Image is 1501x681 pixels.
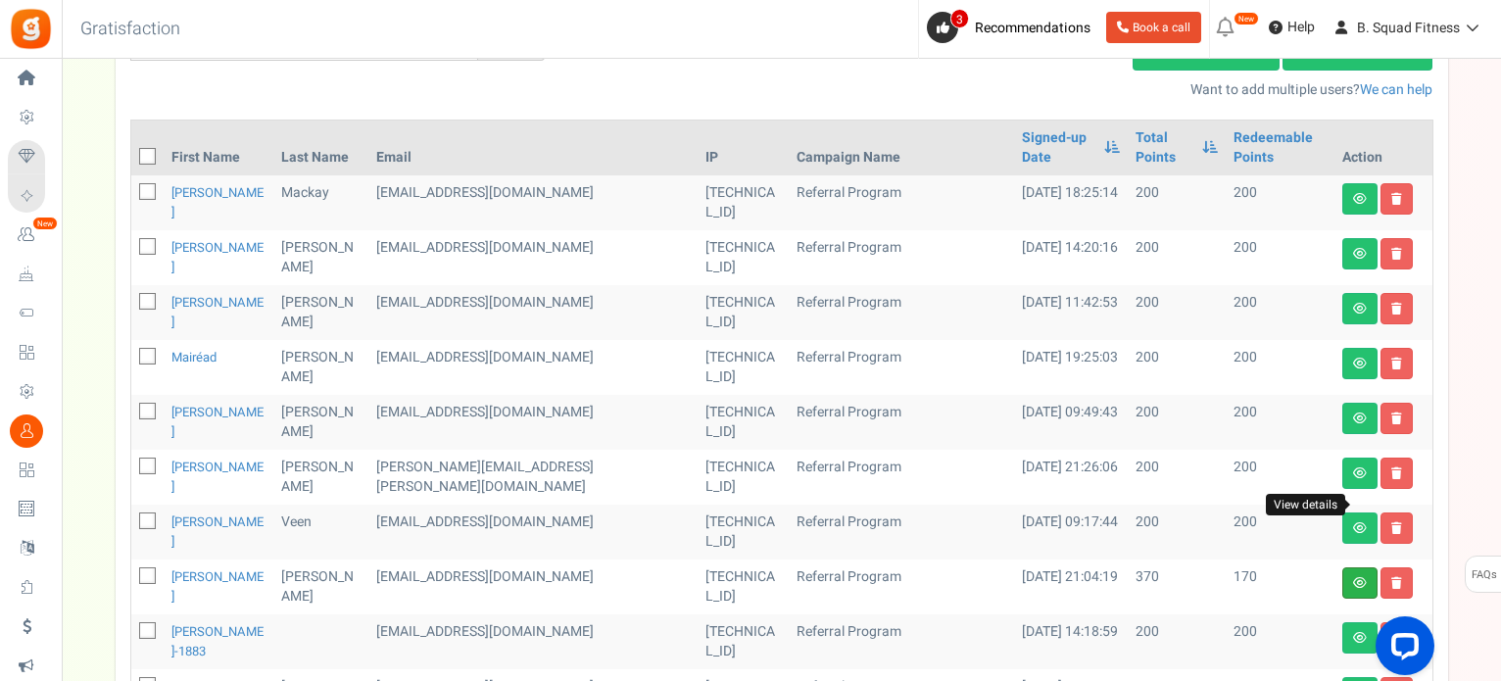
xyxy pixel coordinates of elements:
[8,219,53,252] a: New
[171,183,264,221] a: [PERSON_NAME]
[789,121,1014,175] th: Campaign Name
[1234,128,1326,168] a: Redeemable Points
[171,348,217,366] a: Mairéad
[1014,285,1128,340] td: [DATE] 11:42:53
[1391,358,1402,369] i: Delete user
[1128,559,1226,614] td: 370
[171,622,264,660] a: [PERSON_NAME]-1883
[1128,395,1226,450] td: 200
[1353,522,1367,534] i: View details
[273,395,368,450] td: [PERSON_NAME]
[1022,128,1094,168] a: Signed-up Date
[59,10,202,49] h3: Gratisfaction
[789,230,1014,285] td: Referral Program
[171,293,264,331] a: [PERSON_NAME]
[1128,285,1226,340] td: 200
[1261,12,1323,43] a: Help
[1391,303,1402,315] i: Delete user
[1391,522,1402,534] i: Delete user
[1391,413,1402,424] i: Delete user
[789,285,1014,340] td: Referral Program
[1353,303,1367,315] i: View details
[368,340,698,395] td: [EMAIL_ADDRESS][DOMAIN_NAME]
[32,217,58,230] em: New
[698,559,789,614] td: [TECHNICAL_ID]
[368,559,698,614] td: customer
[1014,505,1128,559] td: [DATE] 09:17:44
[1391,248,1402,260] i: Delete user
[1357,18,1460,38] span: B. Squad Fitness
[171,512,264,551] a: [PERSON_NAME]
[1360,79,1432,100] a: We can help
[1128,450,1226,505] td: 200
[1226,340,1333,395] td: 200
[1353,467,1367,479] i: View details
[1014,559,1128,614] td: [DATE] 21:04:19
[1226,450,1333,505] td: 200
[1014,395,1128,450] td: [DATE] 09:49:43
[1014,230,1128,285] td: [DATE] 14:20:16
[1391,577,1402,589] i: Delete user
[9,7,53,51] img: Gratisfaction
[1128,175,1226,230] td: 200
[698,285,789,340] td: [TECHNICAL_ID]
[950,9,969,28] span: 3
[1353,248,1367,260] i: View details
[1136,128,1192,168] a: Total Points
[789,175,1014,230] td: Referral Program
[1353,413,1367,424] i: View details
[171,458,264,496] a: [PERSON_NAME]
[1234,12,1259,25] em: New
[698,230,789,285] td: [TECHNICAL_ID]
[273,230,368,285] td: [PERSON_NAME]
[1106,12,1201,43] a: Book a call
[1128,505,1226,559] td: 200
[574,80,1433,100] p: Want to add multiple users?
[171,567,264,606] a: [PERSON_NAME]
[975,18,1090,38] span: Recommendations
[273,285,368,340] td: [PERSON_NAME]
[1014,614,1128,669] td: [DATE] 14:18:59
[171,238,264,276] a: [PERSON_NAME]
[1266,494,1345,516] div: View details
[273,175,368,230] td: Mackay
[1226,559,1333,614] td: 170
[1471,557,1497,594] span: FAQs
[698,395,789,450] td: [TECHNICAL_ID]
[698,450,789,505] td: [TECHNICAL_ID]
[273,340,368,395] td: [PERSON_NAME]
[1353,358,1367,369] i: View details
[789,450,1014,505] td: Referral Program
[1334,121,1432,175] th: Action
[698,121,789,175] th: IP
[1283,18,1315,37] span: Help
[1014,175,1128,230] td: [DATE] 18:25:14
[1226,285,1333,340] td: 200
[368,230,698,285] td: [EMAIL_ADDRESS][DOMAIN_NAME]
[1391,193,1402,205] i: Delete user
[368,121,698,175] th: Email
[927,12,1098,43] a: 3 Recommendations
[164,121,274,175] th: First Name
[1128,340,1226,395] td: 200
[698,340,789,395] td: [TECHNICAL_ID]
[368,450,698,505] td: customer
[1391,467,1402,479] i: Delete user
[789,614,1014,669] td: Referral Program
[698,505,789,559] td: [TECHNICAL_ID]
[789,559,1014,614] td: Referral Program
[368,175,698,230] td: [EMAIL_ADDRESS][DOMAIN_NAME]
[1226,505,1333,559] td: 200
[1342,567,1378,599] a: View details
[368,505,698,559] td: [EMAIL_ADDRESS][DOMAIN_NAME]
[1128,614,1226,669] td: 200
[368,395,698,450] td: [EMAIL_ADDRESS][DOMAIN_NAME]
[1014,450,1128,505] td: [DATE] 21:26:06
[1353,632,1367,644] i: View details
[368,614,698,669] td: customer
[1226,175,1333,230] td: 200
[1353,193,1367,205] i: View details
[273,559,368,614] td: [PERSON_NAME]
[1226,395,1333,450] td: 200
